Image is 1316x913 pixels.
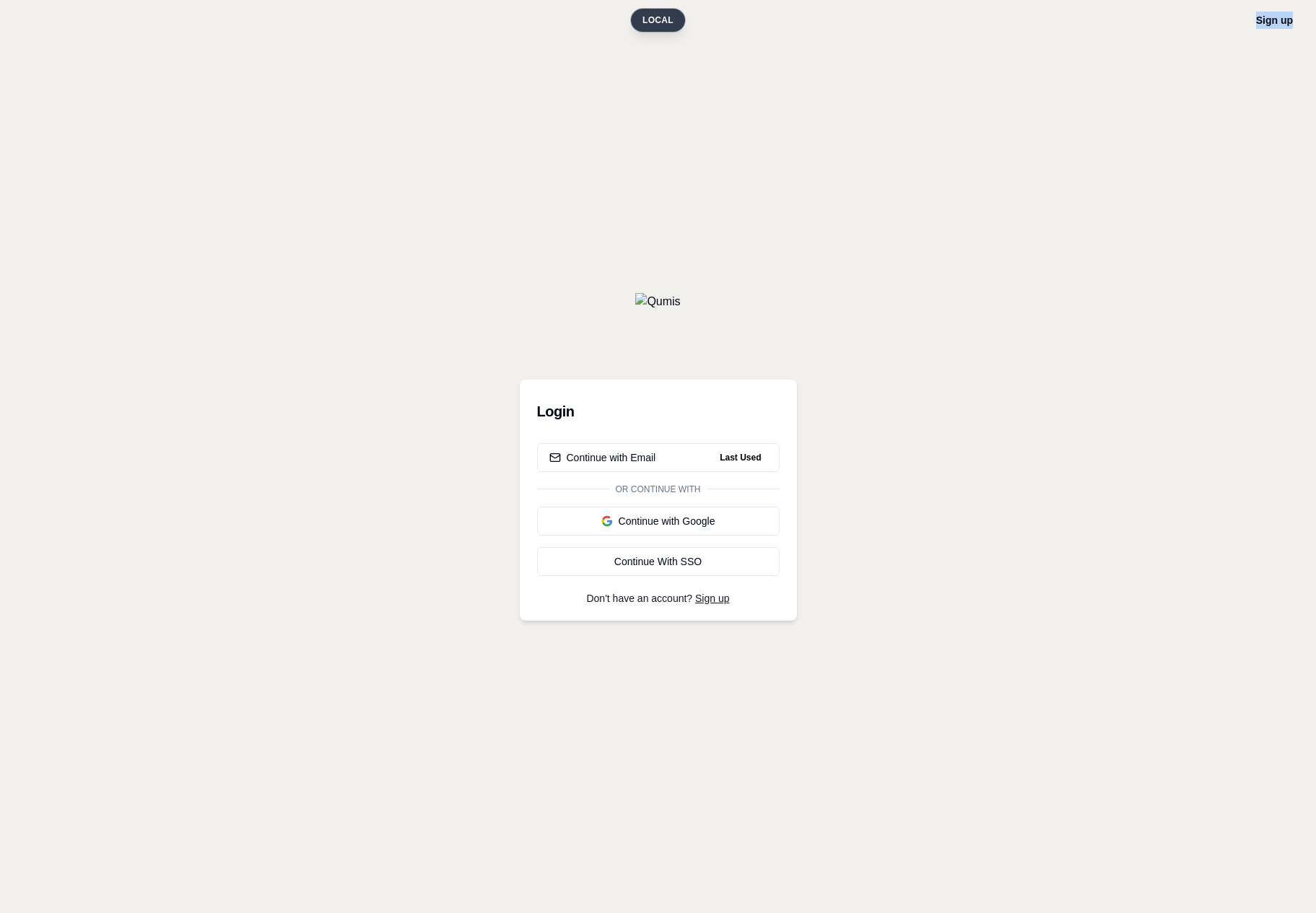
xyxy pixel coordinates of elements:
[714,449,767,466] span: Last Used
[537,593,780,603] p: Don't have an account?
[537,507,780,536] button: Continue with Google
[549,514,767,528] div: Continue with Google
[610,484,707,495] span: Or continue with
[549,450,656,465] div: Continue with Email
[549,554,767,569] div: Continue With SSO
[695,593,729,604] a: Sign up
[642,14,674,26] span: LOCAL
[537,547,780,576] a: Continue With SSO
[1256,14,1293,26] a: Sign up
[537,397,780,426] h3: Login
[537,443,780,472] button: Continue with EmailLast Used
[635,293,680,310] img: Qumis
